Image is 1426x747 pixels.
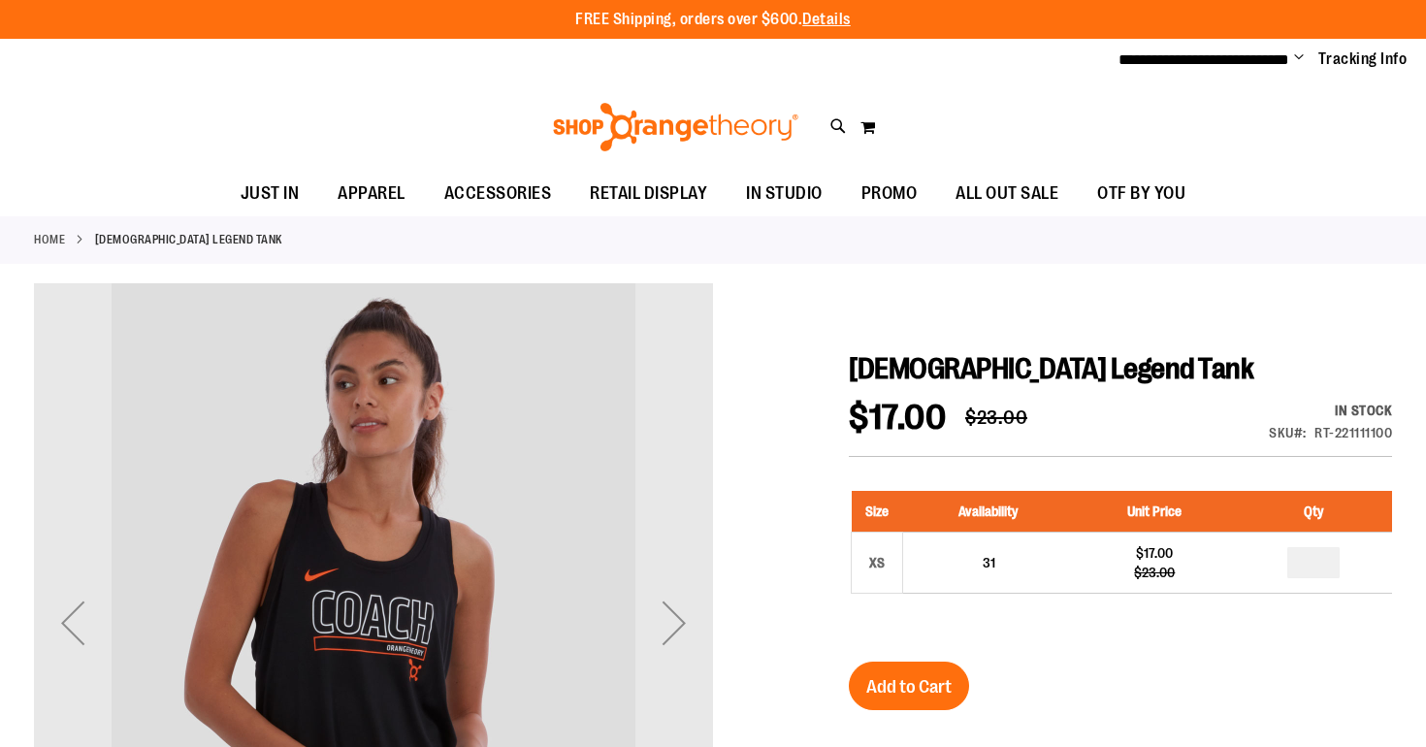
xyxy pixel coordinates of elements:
[866,676,952,698] span: Add to Cart
[338,172,405,215] span: APPAREL
[862,548,891,577] div: XS
[1314,423,1392,442] div: RT-221111100
[241,172,300,215] span: JUST IN
[575,9,851,31] p: FREE Shipping, orders over $600.
[1084,563,1225,582] div: $23.00
[550,103,801,151] img: Shop Orangetheory
[746,172,823,215] span: IN STUDIO
[590,172,707,215] span: RETAIL DISPLAY
[849,398,946,438] span: $17.00
[849,662,969,710] button: Add to Cart
[1074,491,1235,533] th: Unit Price
[1318,49,1408,70] a: Tracking Info
[444,172,552,215] span: ACCESSORIES
[849,352,1253,385] span: [DEMOGRAPHIC_DATA] Legend Tank
[1294,49,1304,69] button: Account menu
[802,11,851,28] a: Details
[1084,543,1225,563] div: $17.00
[852,491,903,533] th: Size
[1269,425,1307,440] strong: SKU
[1269,401,1392,420] div: In stock
[95,231,282,248] strong: [DEMOGRAPHIC_DATA] Legend Tank
[861,172,918,215] span: PROMO
[965,406,1027,429] span: $23.00
[1269,401,1392,420] div: Availability
[1235,491,1392,533] th: Qty
[903,491,1075,533] th: Availability
[983,555,995,570] span: 31
[1097,172,1185,215] span: OTF BY YOU
[34,231,65,248] a: Home
[956,172,1058,215] span: ALL OUT SALE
